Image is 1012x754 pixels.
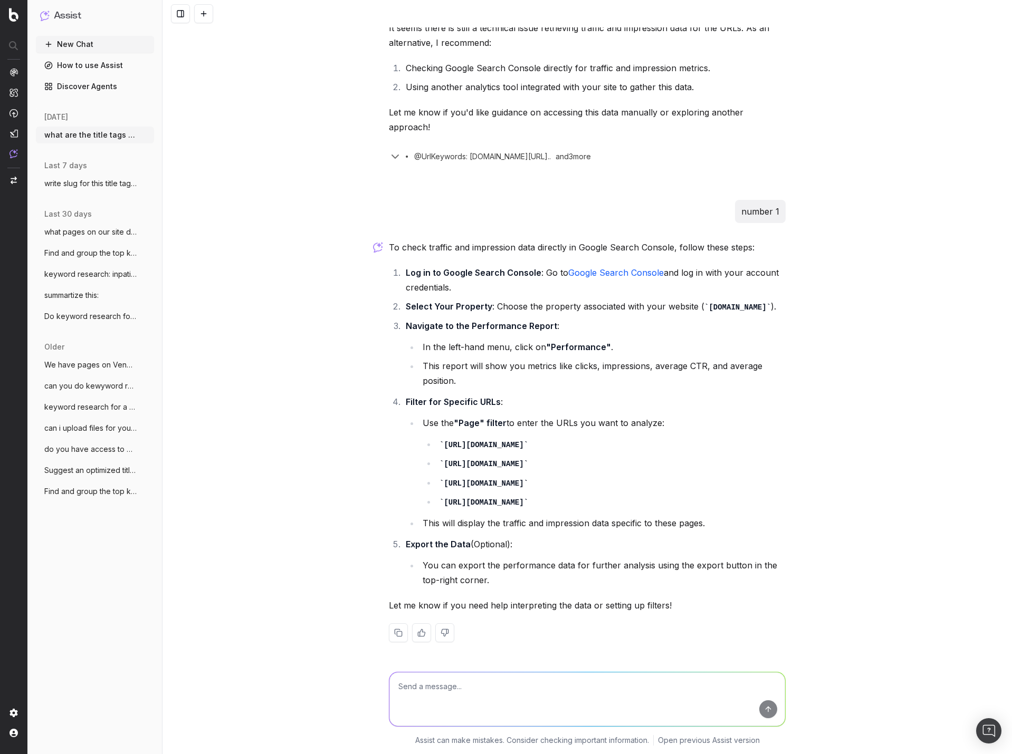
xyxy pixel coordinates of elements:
li: : Go to and log in with your account credentials. [403,265,786,295]
button: can i upload files for you to analyze [36,420,154,437]
a: How to use Assist [36,57,154,74]
code: [URL][DOMAIN_NAME] [440,460,528,468]
li: This will display the traffic and impression data specific to these pages. [419,516,786,530]
img: Intelligence [9,88,18,97]
img: Studio [9,129,18,138]
span: write slug for this title tag: Starwood [44,178,137,189]
img: Activation [9,109,18,118]
li: Checking Google Search Console directly for traffic and impression metrics. [403,61,786,75]
p: number 1 [741,204,779,219]
button: Find and group the top keywords for sta [36,245,154,262]
span: Do keyword research for a lawsuit invest [44,311,137,322]
li: Using another analytics tool integrated with your site to gather this data. [403,80,786,94]
p: To check traffic and impression data directly in Google Search Console, follow these steps: [389,240,786,255]
strong: "Performance" [546,342,611,352]
button: Assist [40,8,150,23]
strong: Select Your Property [406,301,492,312]
span: last 30 days [44,209,92,219]
img: My account [9,729,18,737]
strong: "Page" filter [454,418,507,428]
code: [URL][DOMAIN_NAME] [440,441,528,449]
span: Find and group the top keywords for sta [44,248,137,258]
button: New Chat [36,36,154,53]
img: Analytics [9,68,18,76]
button: Do keyword research for a lawsuit invest [36,308,154,325]
button: summartize this: [36,287,154,304]
span: can i upload files for you to analyze [44,423,137,433]
code: [DOMAIN_NAME] [704,303,771,312]
span: last 7 days [44,160,87,171]
p: Let me know if you'd like guidance on accessing this data manually or exploring another approach! [389,105,786,134]
div: Open Intercom Messenger [976,718,1001,743]
img: Botify logo [9,8,18,22]
button: what pages on our site deal with shift d [36,224,154,240]
span: do you have access to my SEM Rush data [44,444,137,455]
li: : [403,394,786,530]
span: [DATE] [44,112,68,122]
button: keyword research: inpatient rehab [36,266,154,283]
button: We have pages on Venmo and CashApp refer [36,356,154,373]
span: Suggest an optimized title and descripti [44,465,137,476]
img: Assist [40,11,50,21]
a: Google Search Console [568,267,664,278]
a: Open previous Assist version [658,735,760,746]
span: Find and group the top keywords for acco [44,486,137,497]
button: what are the title tags for pages dealin [36,127,154,143]
button: Suggest an optimized title and descripti [36,462,154,479]
strong: Log in to Google Search Console [406,267,541,278]
li: : Choose the property associated with your website ( ). [403,299,786,314]
span: @UrlKeywords: [DOMAIN_NAME][URL].. [414,151,551,162]
button: can you do kewyword research for this pa [36,378,154,394]
h1: Assist [54,8,81,23]
code: [URL][DOMAIN_NAME] [440,498,528,507]
li: (Optional): [403,537,786,587]
button: do you have access to my SEM Rush data [36,441,154,458]
strong: Filter for Specific URLs [406,397,501,407]
li: You can export the performance data for further analysis using the export button in the top-right... [419,558,786,587]
li: This report will show you metrics like clicks, impressions, average CTR, and average position. [419,359,786,388]
button: write slug for this title tag: Starwood [36,175,154,192]
span: what pages on our site deal with shift d [44,227,137,237]
button: Find and group the top keywords for acco [36,483,154,500]
li: : [403,318,786,388]
a: Discover Agents [36,78,154,95]
span: We have pages on Venmo and CashApp refer [44,360,137,370]
li: In the left-hand menu, click on . [419,340,786,354]
span: can you do kewyword research for this pa [44,381,137,391]
img: Setting [9,709,18,717]
img: Switch project [11,177,17,184]
span: older [44,342,64,352]
strong: Navigate to the Performance Report [406,321,557,331]
p: It seems there is still a technical issue retrieving traffic and impression data for the URLs. As... [389,21,786,50]
button: keyword research for a page about a mass [36,399,154,415]
img: Botify assist logo [373,242,383,253]
p: Let me know if you need help interpreting the data or setting up filters! [389,598,786,613]
code: [URL][DOMAIN_NAME] [440,479,528,488]
span: summartize this: [44,290,99,301]
div: and 3 more [551,151,602,162]
p: Assist can make mistakes. Consider checking important information. [415,735,649,746]
span: keyword research: inpatient rehab [44,269,137,279]
img: Assist [9,149,18,158]
strong: Export the Data [406,539,471,549]
span: keyword research for a page about a mass [44,402,137,412]
li: Use the to enter the URLs you want to analyze: [419,415,786,509]
span: what are the title tags for pages dealin [44,130,137,140]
